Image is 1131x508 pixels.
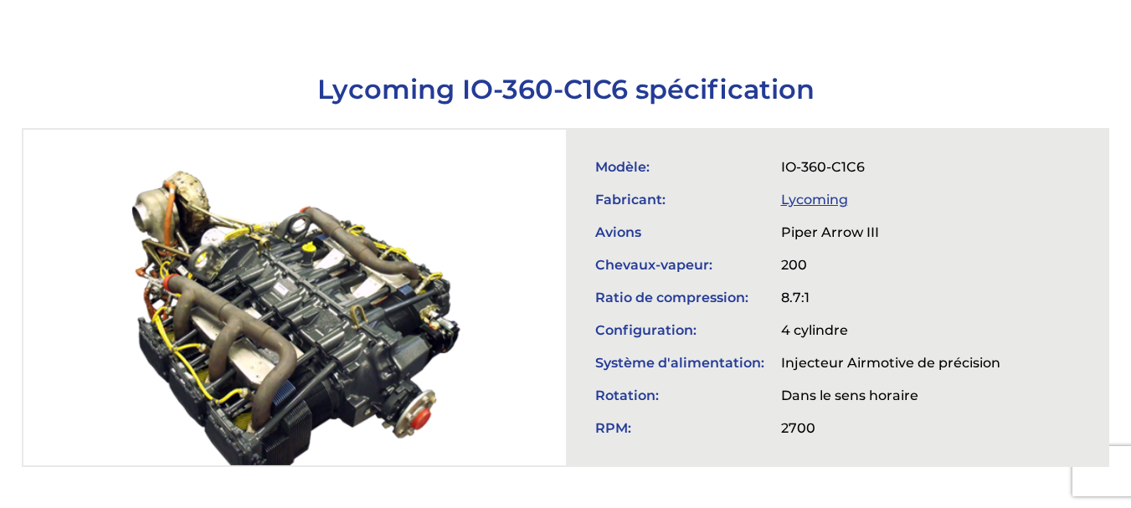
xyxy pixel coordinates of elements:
[773,281,1009,314] td: 8.7:1
[587,346,773,379] td: Système d'alimentation:
[773,412,1009,444] td: 2700
[587,314,773,346] td: Configuration:
[587,216,773,249] td: Avions
[587,183,773,216] td: Fabricant:
[781,192,848,208] a: Lycoming
[773,216,1009,249] td: Piper Arrow III
[773,314,1009,346] td: 4 cylindre
[587,151,773,183] td: Modèle:
[773,151,1009,183] td: IO-360-C1C6
[22,73,1110,105] h1: Lycoming IO-360-C1C6 spécification
[773,379,1009,412] td: Dans le sens horaire
[773,249,1009,281] td: 200
[587,281,773,314] td: Ratio de compression:
[587,412,773,444] td: RPM:
[587,249,773,281] td: Chevaux-vapeur:
[587,379,773,412] td: Rotation:
[773,346,1009,379] td: Injecteur Airmotive de précision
